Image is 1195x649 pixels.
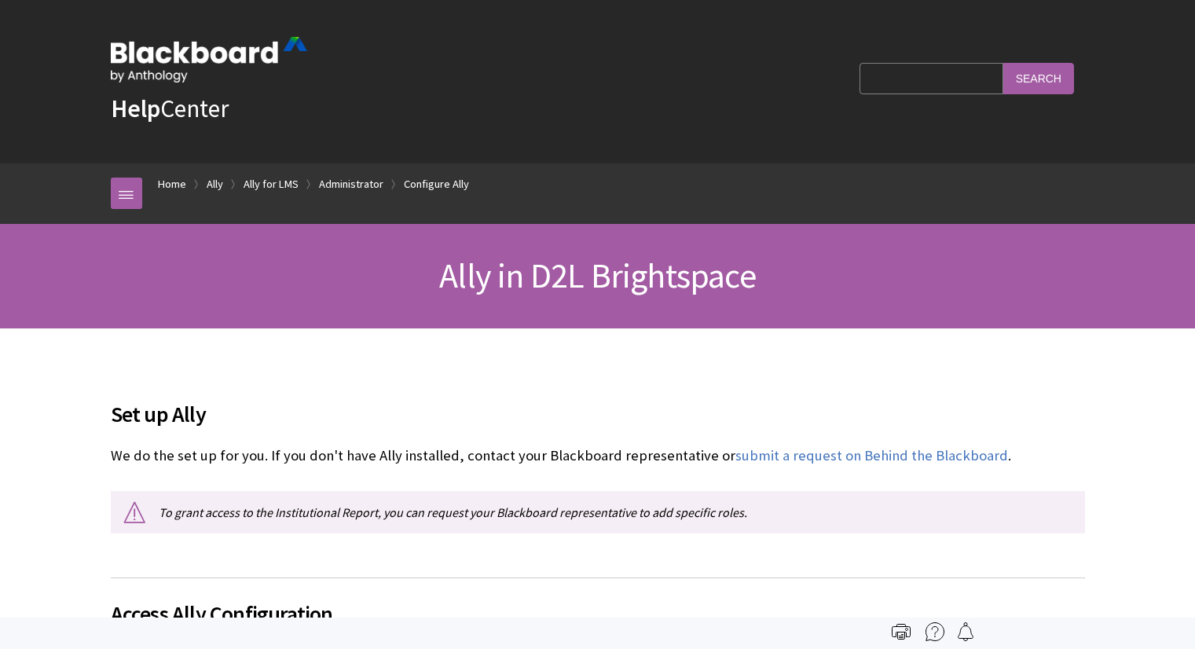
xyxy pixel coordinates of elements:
a: Configure Ally [404,174,469,194]
h2: Access Ally Configuration [111,577,1085,630]
a: submit a request on Behind the Blackboard [735,446,1008,465]
span: Ally in D2L Brightspace [439,254,756,297]
img: More help [926,622,944,641]
strong: Help [111,93,160,124]
a: Ally [207,174,223,194]
a: HelpCenter [111,93,229,124]
img: Print [892,622,911,641]
h2: Set up Ally [111,379,1085,431]
input: Search [1003,63,1074,93]
a: Home [158,174,186,194]
p: We do the set up for you. If you don't have Ally installed, contact your Blackboard representativ... [111,445,1085,466]
p: To grant access to the Institutional Report, you can request your Blackboard representative to ad... [111,491,1085,533]
img: Blackboard by Anthology [111,37,307,82]
a: Ally for LMS [244,174,299,194]
a: Administrator [319,174,383,194]
img: Follow this page [956,622,975,641]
